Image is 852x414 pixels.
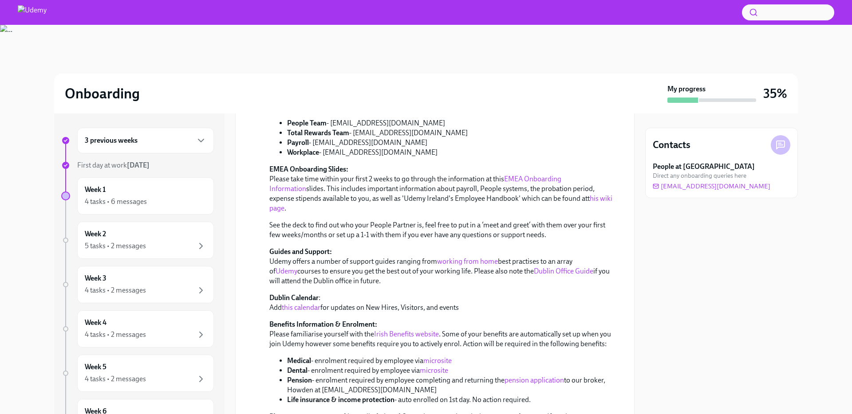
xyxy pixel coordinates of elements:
div: 4 tasks • 2 messages [85,330,146,340]
strong: Dental [287,366,308,375]
strong: Workplace [287,148,319,156]
p: Udemy offers a number of support guides ranging from best practises to an array of courses to ens... [269,247,613,286]
li: - enrolment required by employee completing and returning the to our broker, Howden at [EMAIL_ADD... [287,375,613,395]
strong: Benefits Information & Enrolment: [269,320,377,328]
div: 4 tasks • 2 messages [85,285,146,295]
div: 5 tasks • 2 messages [85,241,146,251]
a: Week 14 tasks • 6 messages [61,177,214,215]
a: Irish Benefits website [374,330,439,338]
li: - auto enrolled on 1st day. No action required. [287,395,613,405]
strong: Medical [287,356,311,365]
li: - [EMAIL_ADDRESS][DOMAIN_NAME] [287,118,613,128]
a: Dublin Office Guide [534,267,593,275]
a: Week 34 tasks • 2 messages [61,266,214,303]
strong: Life insurance & income protection [287,395,394,404]
h6: Week 2 [85,229,106,239]
h6: Week 3 [85,273,106,283]
p: : Add for updates on New Hires, Visitors, and events [269,293,613,312]
strong: Dublin Calendar [269,293,319,302]
strong: People at [GEOGRAPHIC_DATA] [653,162,755,172]
li: - [EMAIL_ADDRESS][DOMAIN_NAME] [287,148,613,157]
strong: EMEA Onboarding Slides: [269,165,348,173]
h4: Contacts [653,138,690,152]
h6: 3 previous weeks [85,136,138,145]
div: 3 previous weeks [77,128,214,153]
a: [EMAIL_ADDRESS][DOMAIN_NAME] [653,182,770,191]
a: microsite [423,356,452,365]
h3: 35% [763,86,787,102]
p: Please familiarise yourself with the . Some of your benefits are automatically set up when you jo... [269,320,613,349]
p: Please take time within your first 2 weeks to go through the information at this slides. This inc... [269,164,613,213]
a: this calendar [282,303,320,312]
a: pension application [505,376,564,384]
span: Direct any onboarding queries here [653,172,746,180]
p: See the deck to find out who your People Partner is, feel free to put in a ‘meet and greet’ with ... [269,220,613,240]
strong: Payroll [287,138,309,147]
a: microsite [420,366,448,375]
h6: Week 1 [85,185,106,195]
h2: Onboarding [65,85,140,102]
a: First day at work[DATE] [61,160,214,170]
a: Week 54 tasks • 2 messages [61,355,214,392]
span: First day at work [77,161,150,169]
strong: [DATE] [127,161,150,169]
li: - [EMAIL_ADDRESS][DOMAIN_NAME] [287,128,613,138]
li: - enrolment required by employee via [287,366,613,375]
strong: My progress [667,84,706,94]
div: 4 tasks • 6 messages [85,197,147,207]
a: Week 44 tasks • 2 messages [61,310,214,348]
h6: Week 4 [85,318,106,328]
a: Week 25 tasks • 2 messages [61,222,214,259]
strong: People Team [287,119,327,127]
strong: Guides and Support: [269,247,332,256]
li: - enrolment required by employee via [287,356,613,366]
div: 4 tasks • 2 messages [85,374,146,384]
h6: Week 5 [85,362,106,372]
img: Udemy [18,5,47,20]
li: - [EMAIL_ADDRESS][DOMAIN_NAME] [287,138,613,148]
a: working from home [437,257,498,266]
strong: Total Rewards Team [287,129,349,137]
strong: Pension [287,376,312,384]
a: Udemy [276,267,297,275]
